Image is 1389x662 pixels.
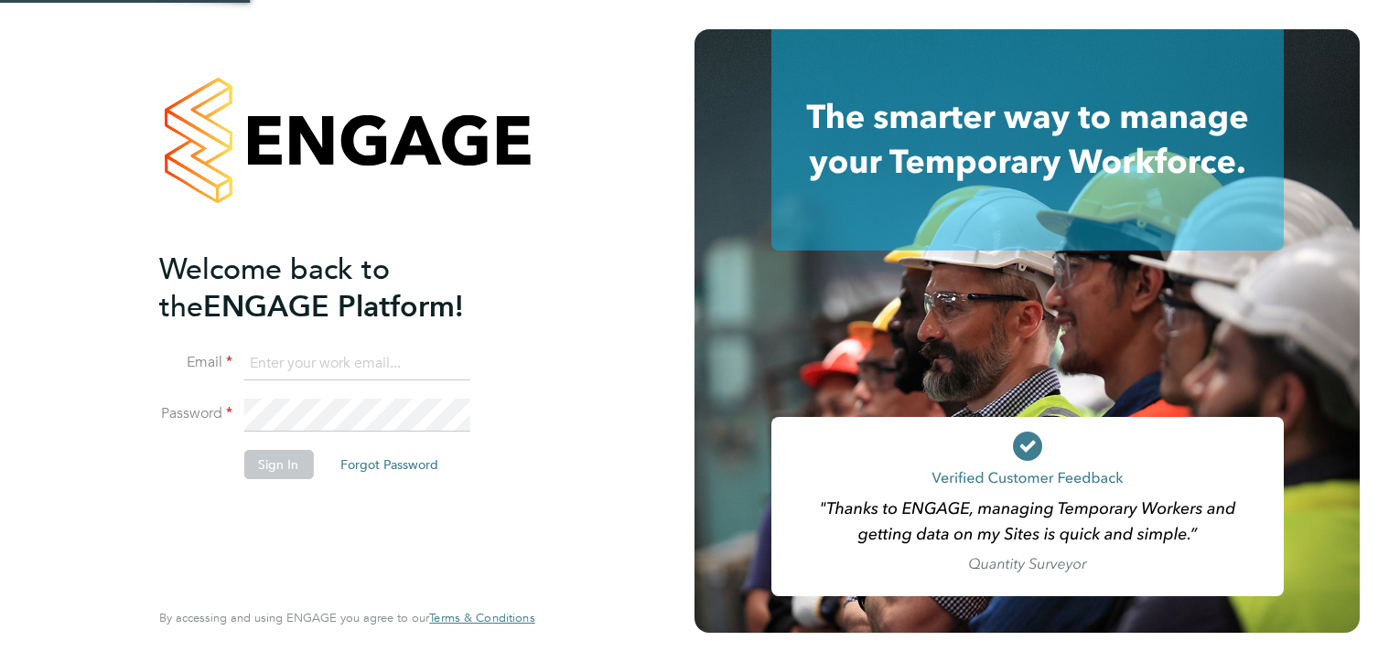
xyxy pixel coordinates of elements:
label: Password [159,404,232,423]
span: Terms & Conditions [429,610,534,625]
span: Welcome back to the [159,251,390,325]
span: By accessing and using ENGAGE you agree to our [159,610,534,625]
a: Terms & Conditions [429,611,534,625]
input: Enter your work email... [243,347,469,380]
label: Email [159,353,232,372]
button: Sign In [243,450,313,479]
button: Forgot Password [326,450,453,479]
h2: ENGAGE Platform! [159,251,516,326]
